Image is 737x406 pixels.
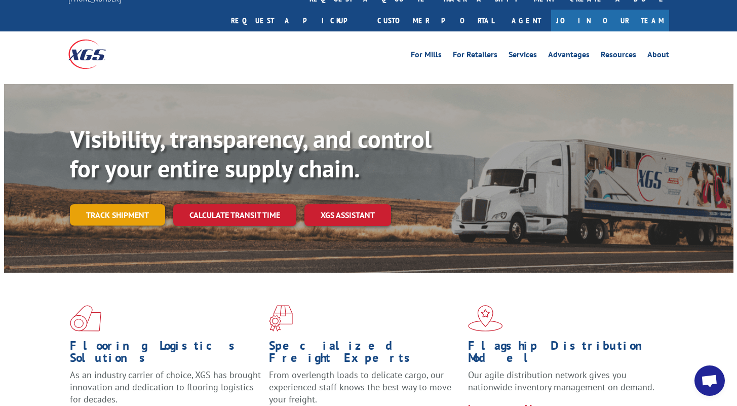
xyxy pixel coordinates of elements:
img: xgs-icon-focused-on-flooring-red [269,305,293,331]
a: About [647,51,669,62]
span: Our agile distribution network gives you nationwide inventory management on demand. [468,369,654,393]
h1: Flagship Distribution Model [468,340,660,369]
a: Advantages [548,51,590,62]
h1: Flooring Logistics Solutions [70,340,261,369]
a: For Retailers [453,51,497,62]
img: xgs-icon-total-supply-chain-intelligence-red [70,305,101,331]
h1: Specialized Freight Experts [269,340,460,369]
a: Request a pickup [223,10,370,31]
a: Agent [501,10,551,31]
a: Resources [601,51,636,62]
img: xgs-icon-flagship-distribution-model-red [468,305,503,331]
span: As an industry carrier of choice, XGS has brought innovation and dedication to flooring logistics... [70,369,261,405]
a: For Mills [411,51,442,62]
a: Services [509,51,537,62]
a: XGS ASSISTANT [304,204,391,226]
b: Visibility, transparency, and control for your entire supply chain. [70,123,432,184]
a: Customer Portal [370,10,501,31]
div: Open chat [694,365,725,396]
a: Track shipment [70,204,165,226]
a: Join Our Team [551,10,669,31]
a: Calculate transit time [173,204,296,226]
